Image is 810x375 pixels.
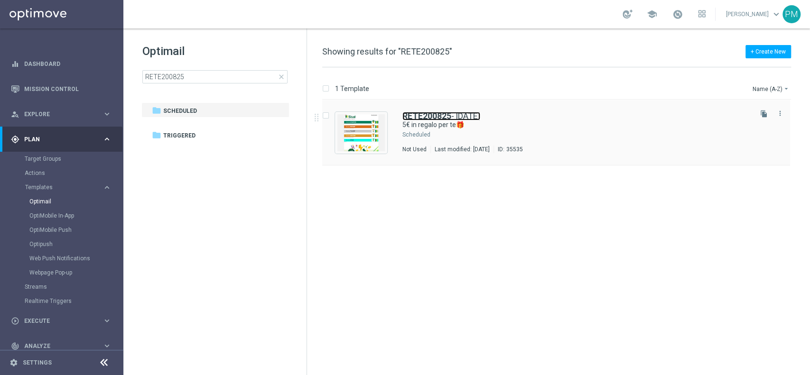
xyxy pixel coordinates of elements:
i: play_circle_outline [11,317,19,325]
button: more_vert [775,108,785,119]
b: RETE200825 [402,111,451,121]
div: OptiMobile Push [29,223,122,237]
i: keyboard_arrow_right [102,110,112,119]
div: ID: [493,146,523,153]
button: track_changes Analyze keyboard_arrow_right [10,342,112,350]
a: Realtime Triggers [25,297,99,305]
div: Last modified: [DATE] [431,146,493,153]
span: Explore [24,111,102,117]
div: Not Used [402,146,427,153]
i: folder [152,106,161,115]
a: Mission Control [24,76,112,101]
img: 35535.jpeg [337,114,385,151]
div: Actions [25,166,122,180]
div: PM [782,5,801,23]
div: Plan [11,135,102,144]
div: Web Push Notifications [29,251,122,265]
span: Scheduled [163,107,197,115]
div: Scheduled [402,131,430,138]
a: Settings [23,360,52,366]
input: Search Template [142,70,288,83]
i: keyboard_arrow_right [102,183,112,192]
a: Optimail [29,198,99,205]
div: Analyze [11,342,102,350]
a: Actions [25,169,99,177]
div: Webpage Pop-up [29,265,122,280]
div: Realtime Triggers [25,294,122,308]
i: gps_fixed [11,135,19,144]
p: 1 Template [335,84,369,93]
div: Execute [11,317,102,325]
span: Analyze [24,343,102,349]
i: track_changes [11,342,19,350]
div: Optimail [29,194,122,209]
button: Templates keyboard_arrow_right [25,183,112,191]
button: Name (A-Z)arrow_drop_down [752,83,791,94]
button: gps_fixed Plan keyboard_arrow_right [10,136,112,143]
span: Triggered [163,131,196,140]
button: file_copy [758,108,770,120]
div: Optipush [29,237,122,251]
span: keyboard_arrow_down [771,9,782,19]
div: Target Groups [25,152,122,166]
a: Dashboard [24,51,112,76]
div: Dashboard [11,51,112,76]
a: Web Push Notifications [29,255,99,262]
i: settings [9,358,18,367]
div: 5€ in regalo per te🎁 [402,120,750,129]
a: OptiMobile Push [29,226,99,234]
div: Scheduled [432,131,750,138]
div: Streams [25,280,122,294]
span: Execute [24,318,102,324]
button: equalizer Dashboard [10,60,112,68]
i: keyboard_arrow_right [102,135,112,144]
a: [PERSON_NAME]keyboard_arrow_down [725,7,782,21]
i: keyboard_arrow_right [102,341,112,350]
button: + Create New [745,45,791,58]
i: person_search [11,110,19,119]
span: school [647,9,657,19]
span: Showing results for "RETE200825" [322,46,452,56]
i: folder [152,130,161,140]
a: Webpage Pop-up [29,269,99,276]
div: Templates [25,180,122,280]
div: Mission Control [11,76,112,101]
a: Optipush [29,240,99,248]
a: 5€ in regalo per te🎁 [402,120,728,129]
div: OptiMobile In-App [29,209,122,223]
span: Plan [24,137,102,142]
button: Mission Control [10,85,112,93]
div: Press SPACE to select this row. [313,100,808,165]
i: more_vert [776,110,784,117]
i: file_copy [760,110,768,118]
i: equalizer [11,60,19,68]
span: close [278,73,285,81]
div: Templates [25,184,102,190]
i: arrow_drop_down [782,85,790,92]
a: Target Groups [25,155,99,163]
button: play_circle_outline Execute keyboard_arrow_right [10,317,112,325]
a: RETE200825- [DATE] [402,112,480,120]
span: Templates [25,184,93,190]
a: Streams [25,283,99,291]
h1: Optimail [142,44,288,59]
div: Explore [11,110,102,119]
i: keyboard_arrow_right [102,316,112,325]
a: OptiMobile In-App [29,212,99,220]
button: person_search Explore keyboard_arrow_right [10,110,112,118]
div: 35535 [506,146,523,153]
